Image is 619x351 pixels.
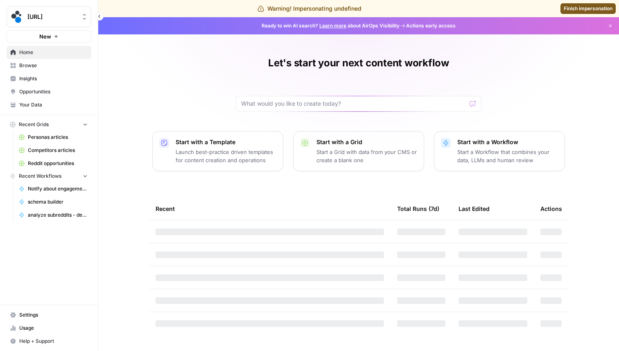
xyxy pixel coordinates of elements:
[15,182,91,195] a: Notify about engagement - reddit
[434,131,565,171] button: Start with a WorkflowStart a Workflow that combines your data, LLMs and human review
[406,22,456,29] span: Actions early access
[7,308,91,322] a: Settings
[7,7,91,27] button: Workspace: spot.ai
[540,197,562,220] div: Actions
[262,22,400,29] span: Ready to win AI search? about AirOps Visibility
[15,144,91,157] a: Competitors articles
[241,100,466,108] input: What would you like to create today?
[457,148,558,164] p: Start a Workflow that combines your data, LLMs and human review
[316,138,417,146] p: Start with a Grid
[7,335,91,348] button: Help + Support
[19,62,88,69] span: Browse
[28,185,88,192] span: Notify about engagement - reddit
[7,118,91,131] button: Recent Grids
[15,195,91,208] a: schema builder
[7,72,91,85] a: Insights
[15,157,91,170] a: Reddit opportunities
[7,46,91,59] a: Home
[27,13,77,21] span: [URL]
[7,322,91,335] a: Usage
[7,98,91,111] a: Your Data
[176,138,276,146] p: Start with a Template
[564,5,612,12] span: Finish impersonation
[19,172,61,180] span: Recent Workflows
[28,147,88,154] span: Competitors articles
[268,57,449,70] h1: Let's start your next content workflow
[7,30,91,43] button: New
[156,197,384,220] div: Recent
[15,131,91,144] a: Personas articles
[28,211,88,219] span: analyze subreddits - deep
[7,170,91,182] button: Recent Workflows
[459,197,490,220] div: Last Edited
[397,197,439,220] div: Total Runs (7d)
[15,208,91,222] a: analyze subreddits - deep
[39,32,51,41] span: New
[19,49,88,56] span: Home
[560,3,616,14] a: Finish impersonation
[7,59,91,72] a: Browse
[19,121,49,128] span: Recent Grids
[19,337,88,345] span: Help + Support
[19,88,88,95] span: Opportunities
[293,131,424,171] button: Start with a GridStart a Grid with data from your CMS or create a blank one
[19,101,88,109] span: Your Data
[258,5,361,13] div: Warning! Impersonating undefined
[176,148,276,164] p: Launch best-practice driven templates for content creation and operations
[7,85,91,98] a: Opportunities
[19,311,88,319] span: Settings
[19,324,88,332] span: Usage
[9,9,24,24] img: spot.ai Logo
[28,160,88,167] span: Reddit opportunities
[152,131,283,171] button: Start with a TemplateLaunch best-practice driven templates for content creation and operations
[19,75,88,82] span: Insights
[28,134,88,141] span: Personas articles
[457,138,558,146] p: Start with a Workflow
[28,198,88,206] span: schema builder
[316,148,417,164] p: Start a Grid with data from your CMS or create a blank one
[319,23,346,29] a: Learn more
